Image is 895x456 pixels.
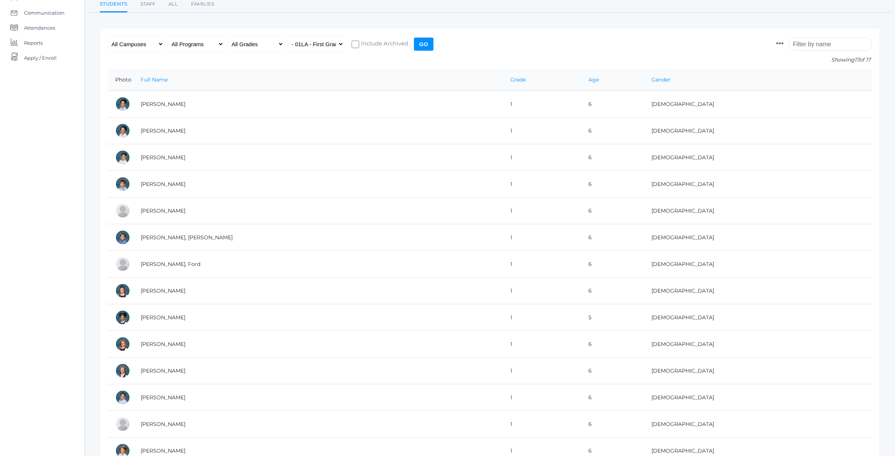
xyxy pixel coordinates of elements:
[115,257,130,272] div: Ford Ferris
[133,144,503,171] td: [PERSON_NAME]
[503,278,581,304] td: 1
[581,224,644,251] td: 6
[503,304,581,331] td: 1
[133,304,503,331] td: [PERSON_NAME]
[133,224,503,251] td: [PERSON_NAME], [PERSON_NAME]
[644,411,872,438] td: [DEMOGRAPHIC_DATA]
[115,230,130,245] div: Austen Crosby
[352,41,359,48] input: Include Archived
[644,224,872,251] td: [DEMOGRAPHIC_DATA]
[503,251,581,278] td: 1
[581,118,644,144] td: 6
[644,144,872,171] td: [DEMOGRAPHIC_DATA]
[581,278,644,304] td: 6
[651,76,671,83] a: Gender
[133,278,503,304] td: [PERSON_NAME]
[581,384,644,411] td: 6
[789,38,872,51] input: Filter by name
[115,150,130,165] div: Owen Bernardez
[24,5,65,20] span: Communication
[503,144,581,171] td: 1
[115,283,130,298] div: Lyla Foster
[581,91,644,118] td: 6
[503,118,581,144] td: 1
[644,198,872,224] td: [DEMOGRAPHIC_DATA]
[644,91,872,118] td: [DEMOGRAPHIC_DATA]
[503,171,581,198] td: 1
[503,198,581,224] td: 1
[510,76,526,83] a: Grade
[133,91,503,118] td: [PERSON_NAME]
[115,363,130,378] div: Hazel Porter
[115,417,130,432] div: Oliver Smith
[503,331,581,358] td: 1
[359,39,408,49] span: Include Archived
[115,97,130,112] div: Dominic Abrea
[133,171,503,198] td: [PERSON_NAME]
[644,251,872,278] td: [DEMOGRAPHIC_DATA]
[581,411,644,438] td: 6
[24,20,55,35] span: Attendances
[581,331,644,358] td: 6
[503,358,581,384] td: 1
[581,144,644,171] td: 6
[581,198,644,224] td: 6
[581,171,644,198] td: 6
[503,384,581,411] td: 1
[581,251,644,278] td: 6
[581,358,644,384] td: 6
[644,304,872,331] td: [DEMOGRAPHIC_DATA]
[133,411,503,438] td: [PERSON_NAME]
[503,91,581,118] td: 1
[133,358,503,384] td: [PERSON_NAME]
[115,123,130,138] div: Grayson Abrea
[133,331,503,358] td: [PERSON_NAME]
[588,76,599,83] a: Age
[133,251,503,278] td: [PERSON_NAME], Ford
[644,331,872,358] td: [DEMOGRAPHIC_DATA]
[115,177,130,192] div: Obadiah Bradley
[644,171,872,198] td: [DEMOGRAPHIC_DATA]
[414,38,433,51] input: Go
[115,390,130,405] div: Noah Rosas
[115,337,130,352] div: Gracelyn Lavallee
[644,118,872,144] td: [DEMOGRAPHIC_DATA]
[24,50,57,65] span: Apply / Enroll
[503,224,581,251] td: 1
[133,384,503,411] td: [PERSON_NAME]
[115,203,130,218] div: Chloé Noëlle Cope
[644,384,872,411] td: [DEMOGRAPHIC_DATA]
[581,304,644,331] td: 5
[115,310,130,325] div: Crue Harris
[854,56,859,63] span: 17
[133,198,503,224] td: [PERSON_NAME]
[133,118,503,144] td: [PERSON_NAME]
[644,278,872,304] td: [DEMOGRAPHIC_DATA]
[503,411,581,438] td: 1
[24,35,43,50] span: Reports
[644,358,872,384] td: [DEMOGRAPHIC_DATA]
[108,69,133,91] th: Photo
[141,76,168,83] a: Full Name
[776,56,872,64] p: Showing of 17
